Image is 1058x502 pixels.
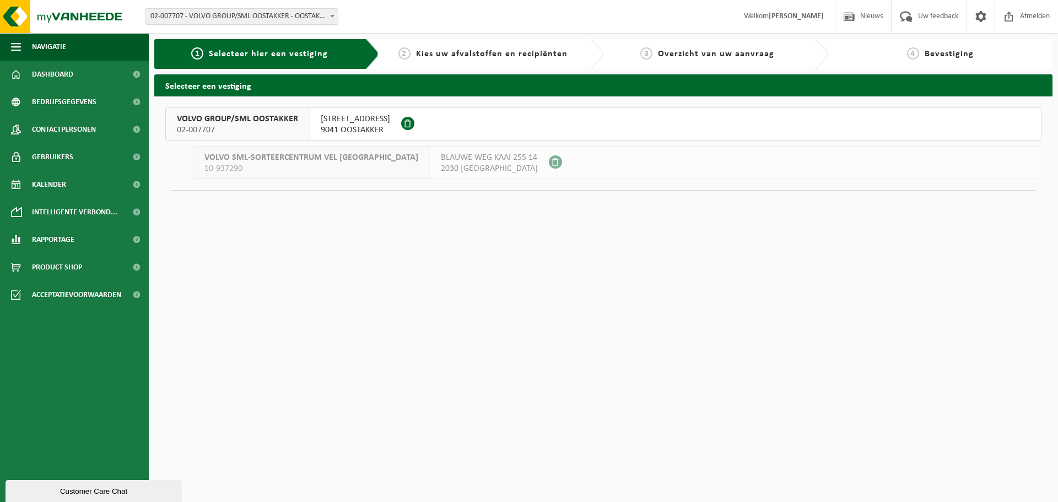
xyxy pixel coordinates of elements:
[32,61,73,88] span: Dashboard
[165,107,1041,141] button: VOLVO GROUP/SML OOSTAKKER 02-007707 [STREET_ADDRESS]9041 OOSTAKKER
[321,125,390,136] span: 9041 OOSTAKKER
[658,50,774,58] span: Overzicht van uw aanvraag
[6,478,184,502] iframe: chat widget
[32,143,73,171] span: Gebruikers
[32,171,66,198] span: Kalender
[32,33,66,61] span: Navigatie
[769,12,824,20] strong: [PERSON_NAME]
[32,253,82,281] span: Product Shop
[146,9,338,24] span: 02-007707 - VOLVO GROUP/SML OOSTAKKER - OOSTAKKER
[640,47,652,60] span: 3
[177,114,298,125] span: VOLVO GROUP/SML OOSTAKKER
[32,198,117,226] span: Intelligente verbond...
[32,226,74,253] span: Rapportage
[32,88,96,116] span: Bedrijfsgegevens
[398,47,411,60] span: 2
[177,125,298,136] span: 02-007707
[441,163,538,174] span: 2030 [GEOGRAPHIC_DATA]
[32,281,121,309] span: Acceptatievoorwaarden
[154,74,1052,96] h2: Selecteer een vestiging
[204,152,418,163] span: VOLVO SML-SORTEERCENTRUM VEL [GEOGRAPHIC_DATA]
[907,47,919,60] span: 4
[204,163,418,174] span: 10-937290
[416,50,568,58] span: Kies uw afvalstoffen en recipiënten
[441,152,538,163] span: BLAUWE WEG KAAI 255 14
[209,50,328,58] span: Selecteer hier een vestiging
[191,47,203,60] span: 1
[321,114,390,125] span: [STREET_ADDRESS]
[925,50,974,58] span: Bevestiging
[145,8,338,25] span: 02-007707 - VOLVO GROUP/SML OOSTAKKER - OOSTAKKER
[32,116,96,143] span: Contactpersonen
